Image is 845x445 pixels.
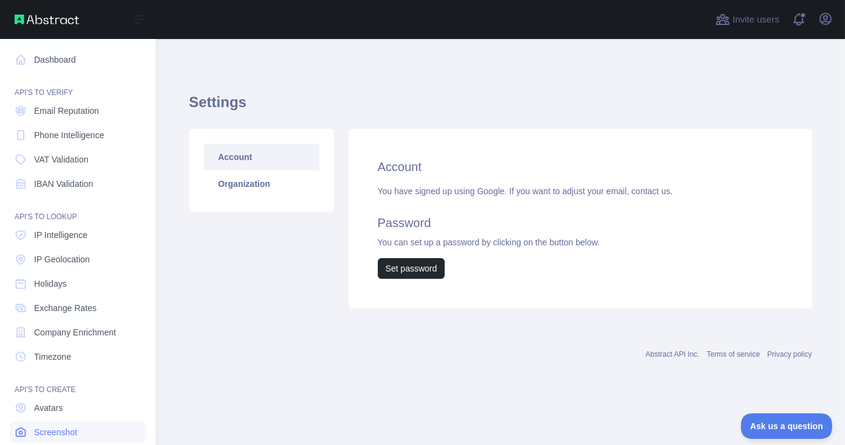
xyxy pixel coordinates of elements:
[10,124,146,146] a: Phone Intelligence
[10,197,146,222] div: API'S TO LOOKUP
[378,258,445,279] button: Set password
[10,224,146,246] a: IP Intelligence
[34,402,63,414] span: Avatars
[15,15,79,24] img: Abstract API
[378,158,783,175] h2: Account
[631,186,673,196] a: contact us.
[645,350,700,359] a: Abstract API Inc.
[713,10,782,29] button: Invite users
[34,302,97,314] span: Exchange Rates
[34,278,67,290] span: Holidays
[741,413,833,439] iframe: Toggle Customer Support
[10,297,146,319] a: Exchange Rates
[10,173,146,195] a: IBAN Validation
[10,370,146,394] div: API'S TO CREATE
[34,426,77,438] span: Screenshot
[707,350,760,359] a: Terms of service
[204,170,319,197] a: Organization
[34,153,88,166] span: VAT Validation
[10,421,146,443] a: Screenshot
[10,73,146,97] div: API'S TO VERIFY
[204,144,319,170] a: Account
[34,229,88,241] span: IP Intelligence
[10,346,146,368] a: Timezone
[189,93,812,122] h1: Settings
[767,350,812,359] a: Privacy policy
[10,248,146,270] a: IP Geolocation
[34,105,99,117] span: Email Reputation
[34,253,90,265] span: IP Geolocation
[10,273,146,295] a: Holidays
[34,178,93,190] span: IBAN Validation
[34,326,116,338] span: Company Enrichment
[732,13,779,27] span: Invite users
[10,49,146,71] a: Dashboard
[378,214,783,231] h2: Password
[378,185,783,279] div: You have signed up using Google. If you want to adjust your email, You can set up a password by c...
[34,351,71,363] span: Timezone
[10,149,146,170] a: VAT Validation
[10,321,146,343] a: Company Enrichment
[34,129,104,141] span: Phone Intelligence
[10,100,146,122] a: Email Reputation
[10,397,146,419] a: Avatars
